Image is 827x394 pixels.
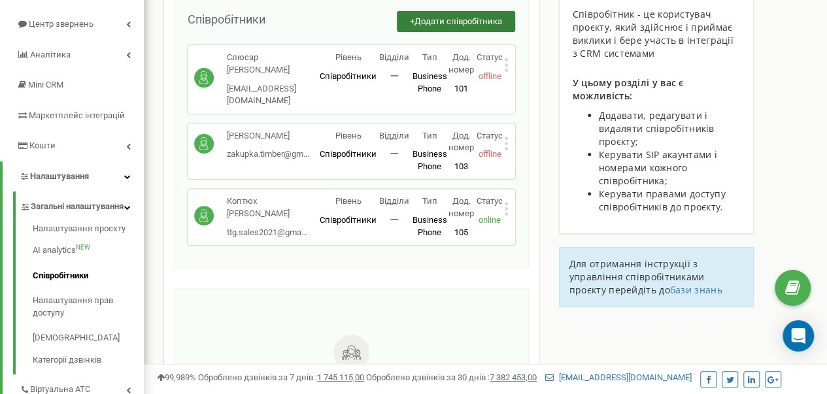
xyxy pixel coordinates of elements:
[320,71,377,81] span: Співробітники
[422,131,437,140] span: Тип
[3,161,144,192] a: Налаштування
[422,52,437,62] span: Тип
[599,109,715,148] span: Додавати, редагувати і видаляти співробітників проєкту;
[477,131,503,140] span: Статус
[413,149,447,171] span: Business Phone
[320,149,377,159] span: Співробітники
[29,19,93,29] span: Центр звернень
[413,215,447,237] span: Business Phone
[320,215,377,225] span: Співробітники
[390,71,399,81] span: 一
[227,52,320,76] p: Слюсар [PERSON_NAME]
[28,80,63,90] span: Mini CRM
[448,131,474,153] span: Дод. номер
[379,131,409,140] span: Відділи
[33,325,144,351] a: [DEMOGRAPHIC_DATA]
[227,227,307,237] span: ttg.sales2021@gma...
[335,196,362,206] span: Рівень
[479,215,501,225] span: online
[397,11,515,33] button: +Додати співробітника
[31,201,124,213] span: Загальні налаштування
[157,372,196,382] span: 99,989%
[33,223,144,238] a: Налаштування проєкту
[33,351,144,367] a: Категорії дзвінків
[569,257,705,296] span: Для отримання інструкції з управління співробітниками проєкту перейдіть до
[317,372,364,382] u: 1 745 115,00
[478,149,501,159] span: offline
[414,16,502,26] span: Додати співробітника
[490,372,537,382] u: 7 382 453,00
[20,191,144,218] a: Загальні налаштування
[379,52,409,62] span: Відділи
[448,52,474,74] span: Дод. номер
[29,140,56,150] span: Кошти
[478,71,501,81] span: offline
[33,288,144,325] a: Налаштування прав доступу
[573,76,684,102] span: У цьому розділі у вас є можливість:
[379,196,409,206] span: Відділи
[33,263,144,289] a: Співробітники
[30,50,71,59] span: Аналiтика
[477,52,503,62] span: Статус
[30,171,89,181] span: Налаштування
[366,372,537,382] span: Оброблено дзвінків за 30 днів :
[447,161,475,173] p: 103
[413,71,447,93] span: Business Phone
[227,195,320,220] p: Коптюх [PERSON_NAME]
[33,238,144,263] a: AI analyticsNEW
[599,188,726,213] span: Керувати правами доступу співробітників до проєкту.
[599,148,717,187] span: Керувати SIP акаунтами і номерами кожного співробітника;
[447,83,475,95] p: 101
[390,149,399,159] span: 一
[188,12,265,26] span: Співробітники
[422,196,437,206] span: Тип
[227,149,309,159] span: zakupka.timber@gm...
[29,110,125,120] span: Маркетплейс інтеграцій
[227,84,296,106] span: [EMAIL_ADDRESS][DOMAIN_NAME]
[783,320,814,352] div: Open Intercom Messenger
[545,372,692,382] a: [EMAIL_ADDRESS][DOMAIN_NAME]
[477,196,503,206] span: Статус
[227,130,309,142] p: [PERSON_NAME]
[198,372,364,382] span: Оброблено дзвінків за 7 днів :
[670,284,722,296] a: бази знань
[335,52,362,62] span: Рівень
[573,8,734,59] span: Співробітник - це користувач проєкту, який здійснює і приймає виклики і бере участь в інтеграції ...
[335,131,362,140] span: Рівень
[448,196,474,218] span: Дод. номер
[390,215,399,225] span: 一
[447,227,475,239] p: 105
